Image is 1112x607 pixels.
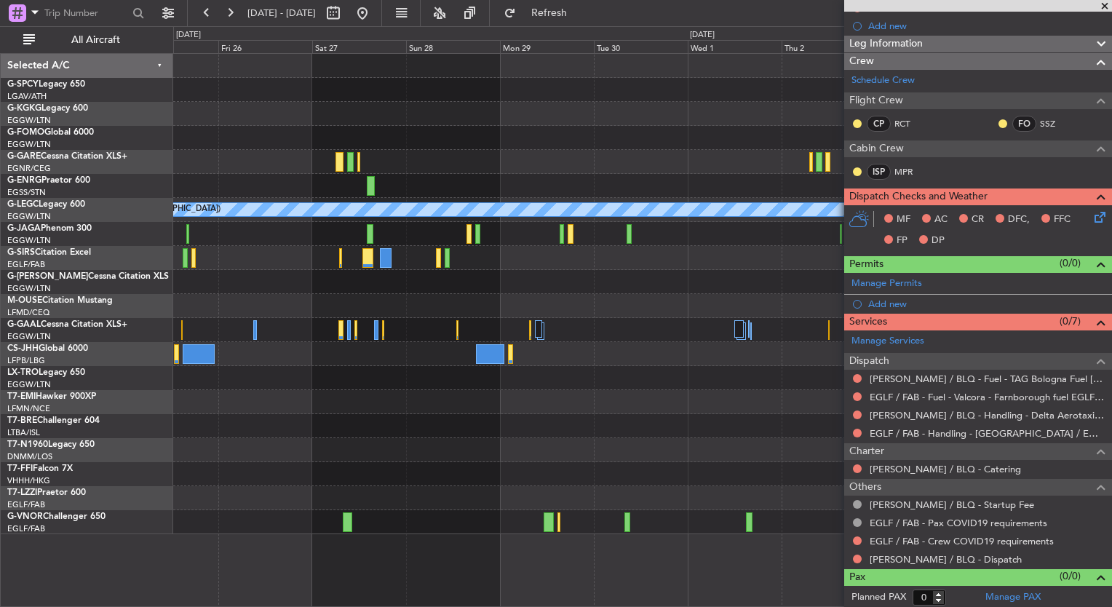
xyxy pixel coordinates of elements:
a: G-FOMOGlobal 6000 [7,128,94,137]
a: EGLF / FAB - Crew COVID19 requirements [870,535,1054,547]
div: FO [1012,116,1036,132]
span: G-JAGA [7,224,41,233]
a: EGGW/LTN [7,115,51,126]
span: T7-FFI [7,464,33,473]
a: T7-LZZIPraetor 600 [7,488,86,497]
a: RCT [894,117,927,130]
span: G-LEGC [7,200,39,209]
span: (0/7) [1060,314,1081,329]
a: LGAV/ATH [7,91,47,102]
span: T7-BRE [7,416,37,425]
span: (0/0) [1060,255,1081,271]
span: M-OUSE [7,296,42,305]
a: G-JAGAPhenom 300 [7,224,92,233]
span: T7-EMI [7,392,36,401]
a: G-LEGCLegacy 600 [7,200,85,209]
span: Flight Crew [849,92,903,109]
span: Leg Information [849,36,923,52]
span: Charter [849,443,884,460]
div: Add new [868,298,1105,310]
span: MF [897,213,910,227]
div: Mon 29 [500,40,594,53]
span: G-SIRS [7,248,35,257]
input: Trip Number [44,2,128,24]
a: LFMD/CEQ [7,307,49,318]
a: EGGW/LTN [7,211,51,222]
span: Services [849,314,887,330]
a: G-KGKGLegacy 600 [7,104,88,113]
div: ISP [867,164,891,180]
a: [PERSON_NAME] / BLQ - Startup Fee [870,499,1034,511]
span: T7-LZZI [7,488,37,497]
a: G-GARECessna Citation XLS+ [7,152,127,161]
span: [DATE] - [DATE] [247,7,316,20]
a: Manage PAX [985,590,1041,605]
a: CS-JHHGlobal 6000 [7,344,88,353]
a: EGGW/LTN [7,235,51,246]
span: AC [934,213,948,227]
a: VHHH/HKG [7,475,50,486]
div: Wed 1 [688,40,782,53]
a: EGLF/FAB [7,523,45,534]
a: EGGW/LTN [7,331,51,342]
span: Refresh [519,8,580,18]
a: EGSS/STN [7,187,46,198]
span: G-GARE [7,152,41,161]
a: G-SIRSCitation Excel [7,248,91,257]
a: M-OUSECitation Mustang [7,296,113,305]
a: [PERSON_NAME] / BLQ - Dispatch [870,553,1022,566]
a: LFPB/LBG [7,355,45,366]
a: EGLF / FAB - Fuel - Valcora - Farnborough fuel EGLF / FAB [870,391,1105,403]
span: G-VNOR [7,512,43,521]
label: Planned PAX [851,590,906,605]
span: G-GAAL [7,320,41,329]
a: Manage Services [851,334,924,349]
a: EGLF / FAB - Pax COVID19 requirements [870,517,1047,529]
span: Permits [849,256,883,273]
span: Dispatch Checks and Weather [849,189,988,205]
a: Schedule Crew [851,74,915,88]
div: CP [867,116,891,132]
a: T7-BREChallenger 604 [7,416,100,425]
div: [DATE] [176,29,201,41]
a: [PERSON_NAME] / BLQ - Handling - Delta Aerotaxi [PERSON_NAME] / BLQ [870,409,1105,421]
a: Manage Permits [851,277,922,291]
span: Cabin Crew [849,140,904,157]
a: [PERSON_NAME] / BLQ - Catering [870,463,1021,475]
span: CR [972,213,984,227]
a: G-SPCYLegacy 650 [7,80,85,89]
div: Thu 2 [782,40,875,53]
a: LTBA/ISL [7,427,40,438]
a: EGGW/LTN [7,139,51,150]
a: G-VNORChallenger 650 [7,512,106,521]
span: FP [897,234,908,248]
a: T7-N1960Legacy 650 [7,440,95,449]
div: Sun 28 [406,40,500,53]
div: Fri 26 [218,40,312,53]
span: All Aircraft [38,35,154,45]
span: Pax [849,569,865,586]
span: CS-JHH [7,344,39,353]
a: MPR [894,165,927,178]
span: G-FOMO [7,128,44,137]
a: T7-FFIFalcon 7X [7,464,73,473]
span: G-SPCY [7,80,39,89]
span: (0/0) [1060,568,1081,584]
a: SSZ [1040,117,1073,130]
div: Tue 30 [594,40,688,53]
span: G-KGKG [7,104,41,113]
div: [DATE] [690,29,715,41]
span: G-ENRG [7,176,41,185]
a: T7-EMIHawker 900XP [7,392,96,401]
a: EGGW/LTN [7,283,51,294]
a: EGGW/LTN [7,379,51,390]
a: G-[PERSON_NAME]Cessna Citation XLS [7,272,169,281]
a: G-GAALCessna Citation XLS+ [7,320,127,329]
button: All Aircraft [16,28,158,52]
span: G-[PERSON_NAME] [7,272,88,281]
span: DFC, [1008,213,1030,227]
a: LX-TROLegacy 650 [7,368,85,377]
span: DP [932,234,945,248]
span: LX-TRO [7,368,39,377]
div: Add new [868,20,1105,32]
